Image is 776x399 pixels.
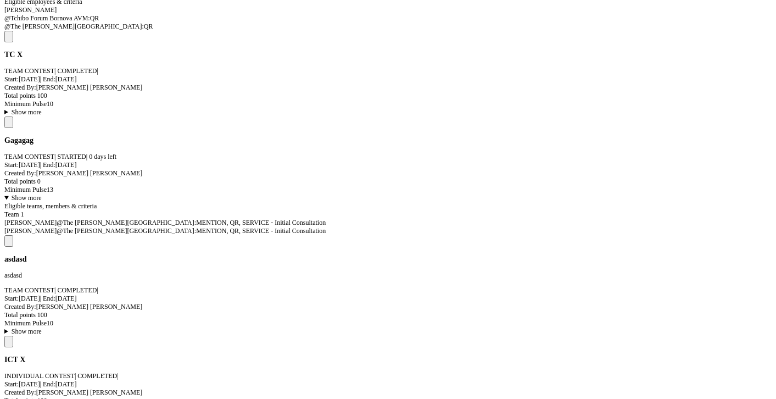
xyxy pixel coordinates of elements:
p: asdasd [4,271,772,280]
div: 100 [4,311,772,319]
div: Created By: [PERSON_NAME] [PERSON_NAME] [4,389,772,397]
div: Start: [DATE] | End: [DATE] [4,75,772,84]
div: TEAM CONTEST | | [4,67,772,75]
div: Created By: [PERSON_NAME] [PERSON_NAME] [4,169,772,178]
h3: ICT X [4,355,772,364]
div: Created By: [PERSON_NAME] [PERSON_NAME] [4,303,772,311]
span: MENTION, QR, SERVICE - Initial Consultation [196,219,326,226]
div: Created By: [PERSON_NAME] [PERSON_NAME] [4,84,772,92]
div: TEAM CONTEST | | [4,286,772,295]
span: COMPLETED [77,372,117,380]
span: Total points [4,92,36,99]
div: 100 [4,92,772,100]
summary: Show more [4,108,772,117]
span: @ Tchibo Forum Bornova AVM : [4,14,90,22]
div: Eligible teams, members & criteria [4,202,772,210]
h3: Gagagag [4,136,772,145]
div: 0 [4,178,772,186]
h3: asdasd [4,254,772,264]
h3: TC X [4,50,772,59]
summary: Show more [4,328,772,336]
div: Start: [DATE] | End: [DATE] [4,380,772,389]
span: STARTED [57,153,86,160]
div: Minimum Pulse 13 [4,186,772,194]
span: COMPLETED [57,67,97,75]
div: INDIVIDUAL CONTEST | | [4,372,772,380]
span: [PERSON_NAME] @ The [PERSON_NAME][GEOGRAPHIC_DATA] : [4,219,196,226]
div: TEAM CONTEST | | 0 days left [4,153,772,161]
div: Team 1 [4,210,772,219]
div: [PERSON_NAME] [4,6,772,14]
div: Start: [DATE] | End: [DATE] [4,161,772,169]
div: Start: [DATE] | End: [DATE] [4,295,772,303]
span: MENTION, QR, SERVICE - Initial Consultation [196,227,326,235]
div: Minimum Pulse 10 [4,100,772,108]
summary: Show more [4,194,772,202]
span: Total points [4,178,36,185]
span: @ The [PERSON_NAME][GEOGRAPHIC_DATA] : [4,23,144,30]
span: Total points [4,311,36,319]
span: COMPLETED [57,286,97,294]
span: QR [144,23,153,30]
div: Minimum Pulse 10 [4,319,772,328]
span: QR [90,14,99,22]
span: [PERSON_NAME] @ The [PERSON_NAME][GEOGRAPHIC_DATA] : [4,227,196,235]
